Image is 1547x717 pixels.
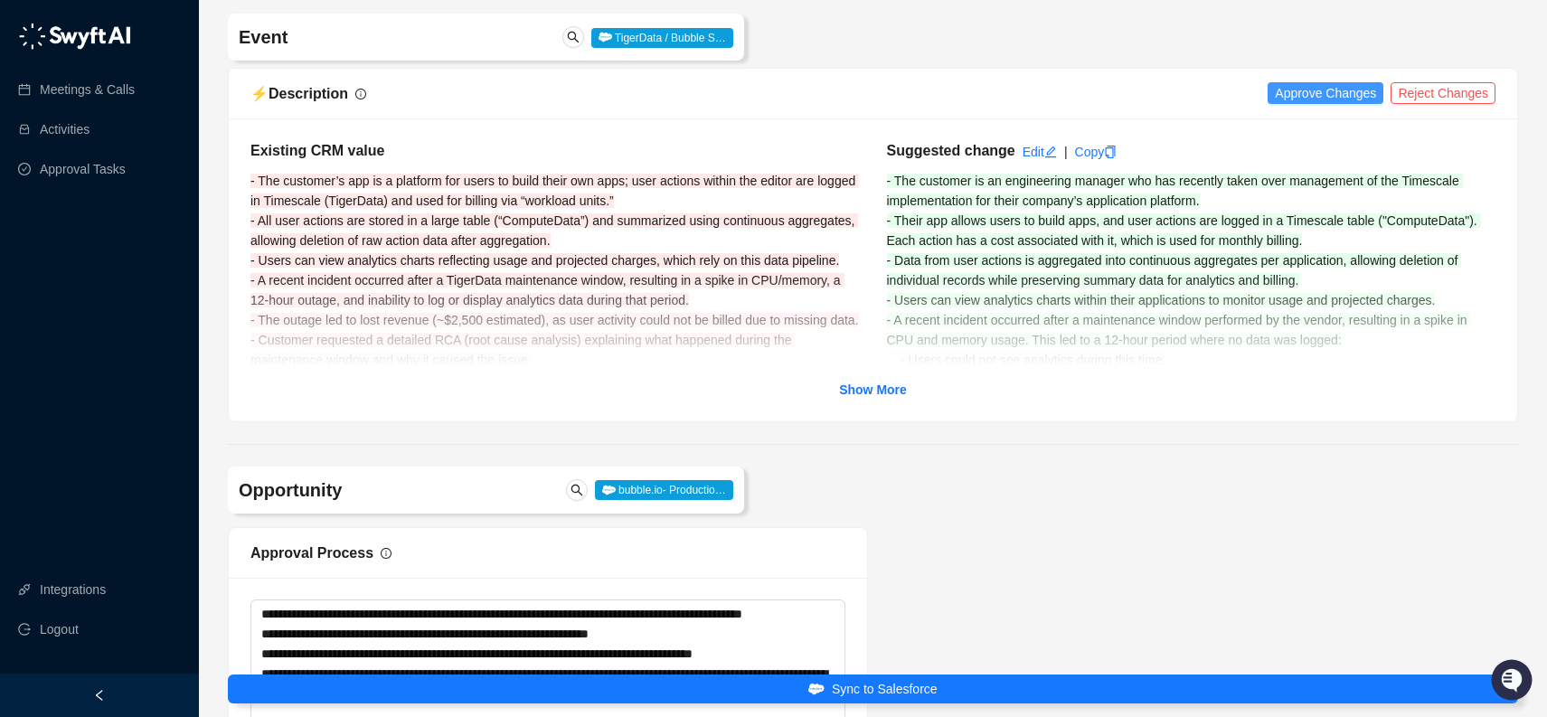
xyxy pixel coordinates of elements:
span: copy [1104,146,1117,158]
div: We're offline, we'll be back soon [61,182,236,196]
a: Activities [40,111,90,147]
span: - The customer’s app is a platform for users to build their own apps; user actions within the edi... [250,174,859,248]
a: Meetings & Calls [40,71,135,108]
h5: Existing CRM value [250,140,860,162]
span: Logout [40,611,79,647]
img: logo-05li4sbe.png [18,23,131,50]
div: 📚 [18,255,33,269]
span: info-circle [381,548,391,559]
span: Approve Changes [1275,83,1376,103]
button: Reject Changes [1391,82,1495,104]
span: Status [99,253,139,271]
a: Edit [1023,145,1057,159]
span: Docs [36,253,67,271]
h4: Event [239,24,522,50]
span: TigerData / Bubble S… [591,28,733,48]
img: Swyft AI [18,18,54,54]
span: - Their app allows users to build apps, and user actions are logged in a Timescale table ("Comput... [887,213,1481,248]
img: 5124521997842_fc6d7dfcefe973c2e489_88.png [18,164,51,196]
a: Powered byPylon [127,297,219,311]
div: 📶 [81,255,96,269]
span: edit [1044,146,1057,158]
span: Sync to Salesforce [832,679,938,699]
h2: How can we help? [18,101,329,130]
a: Approval Tasks [40,151,126,187]
span: - Users can view analytics charts reflecting usage and projected charges, which rely on this data... [250,253,839,268]
button: Start new chat [307,169,329,191]
a: bubble.io- Productio… [595,482,733,496]
span: search [567,31,580,43]
div: Approval Process [250,542,373,564]
a: Integrations [40,571,106,608]
button: Sync to Salesforce [228,675,1518,703]
iframe: Open customer support [1489,657,1538,706]
span: - A recent incident occurred after a TigerData maintenance window, resulting in a spike in CPU/me... [250,273,844,307]
a: 📚Docs [11,246,74,278]
h5: Suggested change [887,140,1015,162]
strong: Show More [839,382,907,397]
span: logout [18,623,31,636]
span: Pylon [180,297,219,311]
span: ⚡️ Description [250,86,348,101]
span: Reject Changes [1398,83,1488,103]
a: TigerData / Bubble S… [591,30,733,44]
span: left [93,689,106,702]
div: | [1064,142,1068,162]
a: 📶Status [74,246,146,278]
span: - Data from user actions is aggregated into continuous aggregates per application, allowing delet... [887,253,1462,288]
p: Welcome 👋 [18,72,329,101]
h4: Opportunity [239,477,522,503]
span: info-circle [355,89,366,99]
button: Approve Changes [1268,82,1383,104]
span: bubble.io- Productio… [595,480,733,500]
span: - The customer is an engineering manager who has recently taken over management of the Timescale ... [887,174,1463,208]
span: search [571,484,583,496]
a: Copy [1075,145,1118,159]
div: Start new chat [61,164,297,182]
